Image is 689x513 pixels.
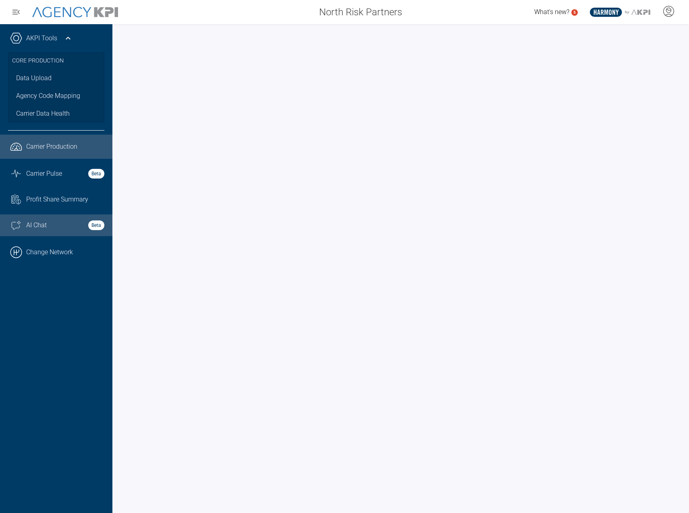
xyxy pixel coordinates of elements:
[32,7,118,18] img: AgencyKPI
[26,33,57,43] a: AKPI Tools
[319,5,402,19] span: North Risk Partners
[88,169,104,179] strong: Beta
[26,169,62,179] span: Carrier Pulse
[26,195,88,204] span: Profit Share Summary
[26,220,47,230] span: AI Chat
[8,105,104,123] a: Carrier Data Health
[8,87,104,105] a: Agency Code Mapping
[571,9,578,16] a: 5
[26,142,77,152] span: Carrier Production
[8,69,104,87] a: Data Upload
[534,8,569,16] span: What's new?
[16,109,70,118] span: Carrier Data Health
[12,52,100,69] h3: Core Production
[573,10,576,15] text: 5
[88,220,104,230] strong: Beta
